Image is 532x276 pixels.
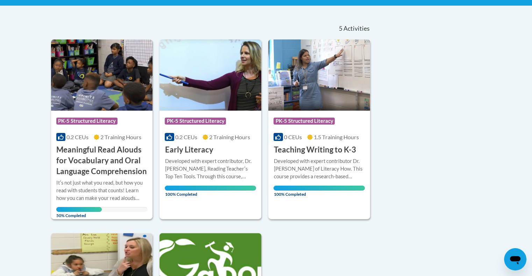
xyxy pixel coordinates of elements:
span: PK-5 Structured Literacy [274,118,335,125]
img: Course Logo [159,39,261,111]
span: PK-5 Structured Literacy [165,118,226,125]
a: Course LogoPK-5 Structured Literacy0 CEUs1.5 Training Hours Teaching Writing to K-3Developed with... [268,39,370,219]
h3: Teaching Writing to K-3 [274,144,356,155]
img: Course Logo [51,39,153,111]
span: 50% Completed [56,207,102,218]
span: 100% Completed [274,186,365,197]
div: Your progress [165,186,256,191]
div: Itʹs not just what you read, but how you read with students that counts! Learn how you can make y... [56,179,148,202]
span: 100% Completed [165,186,256,197]
h3: Meaningful Read Alouds for Vocabulary and Oral Language Comprehension [56,144,148,177]
span: 2 Training Hours [209,134,250,140]
img: Course Logo [268,39,370,111]
span: PK-5 Structured Literacy [56,118,118,125]
span: 0 CEUs [284,134,302,140]
span: 0.2 CEUs [66,134,88,140]
span: Activities [343,25,370,32]
span: 2 Training Hours [100,134,141,140]
span: 1.5 Training Hours [314,134,359,140]
h3: Early Literacy [165,144,213,155]
div: Developed with expert contributor Dr. [PERSON_NAME] of Literacy How. This course provides a resea... [274,157,365,180]
span: 5 [339,25,342,32]
div: Developed with expert contributor, Dr. [PERSON_NAME], Reading Teacherʹs Top Ten Tools. Through th... [165,157,256,180]
div: Your progress [56,207,102,212]
div: Your progress [274,186,365,191]
span: 0.2 CEUs [175,134,197,140]
a: Course LogoPK-5 Structured Literacy0.2 CEUs2 Training Hours Early LiteracyDeveloped with expert c... [159,39,261,219]
a: Course LogoPK-5 Structured Literacy0.2 CEUs2 Training Hours Meaningful Read Alouds for Vocabulary... [51,39,153,219]
iframe: Button to launch messaging window [504,248,526,270]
